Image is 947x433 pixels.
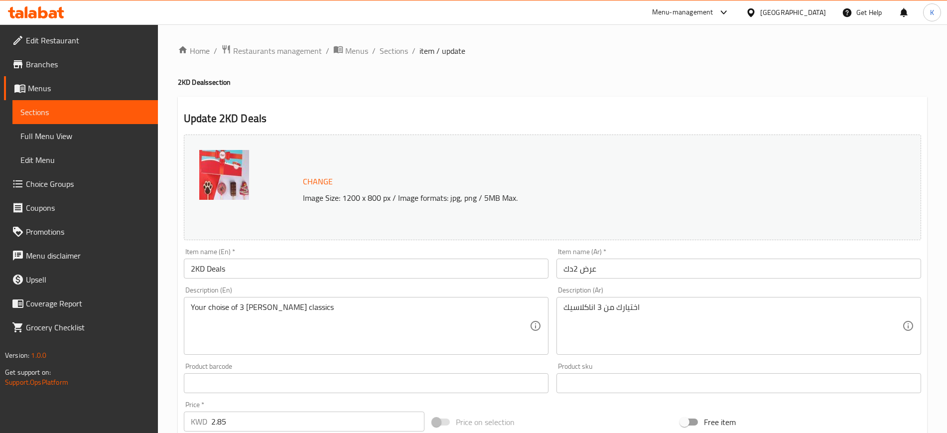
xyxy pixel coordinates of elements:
input: Please enter price [211,412,424,432]
textarea: Your choise of 3 [PERSON_NAME] classics [191,302,530,350]
span: Price on selection [456,416,515,428]
a: Restaurants management [221,44,322,57]
a: Edit Menu [12,148,158,172]
a: Menus [333,44,368,57]
a: Coupons [4,196,158,220]
span: Edit Restaurant [26,34,150,46]
a: Full Menu View [12,124,158,148]
input: Enter name En [184,259,548,279]
span: Menus [345,45,368,57]
span: Edit Menu [20,154,150,166]
a: Menus [4,76,158,100]
input: Please enter product sku [556,373,921,393]
span: Restaurants management [233,45,322,57]
span: 1.0.0 [31,349,46,362]
nav: breadcrumb [178,44,927,57]
span: Full Menu View [20,130,150,142]
li: / [372,45,376,57]
span: Sections [20,106,150,118]
div: Menu-management [652,6,713,18]
span: Get support on: [5,366,51,379]
a: Edit Restaurant [4,28,158,52]
span: Menu disclaimer [26,250,150,262]
span: Grocery Checklist [26,321,150,333]
h2: Update 2KD Deals [184,111,921,126]
span: Menus [28,82,150,94]
span: Promotions [26,226,150,238]
span: Coverage Report [26,297,150,309]
span: item / update [419,45,465,57]
span: Coupons [26,202,150,214]
button: Change [299,171,337,192]
span: Change [303,174,333,189]
p: Image Size: 1200 x 800 px / Image formats: jpg, png / 5MB Max. [299,192,829,204]
textarea: اختيارك من 3 اناكلاسيك [563,302,902,350]
a: Grocery Checklist [4,315,158,339]
a: Sections [12,100,158,124]
a: Menu disclaimer [4,244,158,268]
img: mmw_638764224842719788638961166948762622.jpeg [199,150,249,200]
a: Branches [4,52,158,76]
div: [GEOGRAPHIC_DATA] [760,7,826,18]
input: Enter name Ar [556,259,921,279]
span: Free item [704,416,736,428]
span: K [930,7,934,18]
a: Choice Groups [4,172,158,196]
span: Upsell [26,274,150,286]
a: Promotions [4,220,158,244]
a: Upsell [4,268,158,291]
li: / [214,45,217,57]
li: / [412,45,415,57]
a: Coverage Report [4,291,158,315]
input: Please enter product barcode [184,373,548,393]
li: / [326,45,329,57]
p: KWD [191,416,207,428]
span: Choice Groups [26,178,150,190]
a: Support.OpsPlatform [5,376,68,389]
span: Version: [5,349,29,362]
a: Sections [380,45,408,57]
span: Branches [26,58,150,70]
h4: 2KD Deals section [178,77,927,87]
a: Home [178,45,210,57]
